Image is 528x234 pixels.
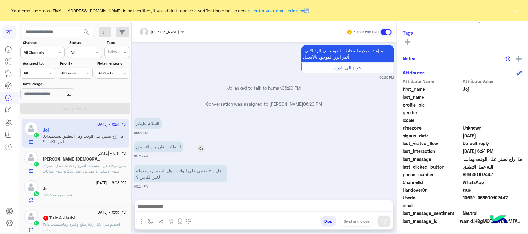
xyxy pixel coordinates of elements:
img: WhatsApp [33,161,40,167]
button: create order [166,216,176,226]
img: notes [506,56,511,61]
span: .hi [43,193,47,197]
span: 1 [43,216,48,221]
p: 11/10/2025, 6:23 PM [134,141,183,152]
img: select flow [148,219,153,224]
button: Apply Filters [20,103,130,114]
span: Joj [463,86,522,92]
span: Your email address [EMAIL_ADDRESS][DOMAIN_NAME] is not verified, if you didn't receive a verifica... [12,7,310,14]
label: Priority [60,61,92,66]
span: wamid.HBgMOTY2NTAwMTA3NDQ3FQIAEhgUM0E5MDAwNDg1QjdCMTM1MDRCODUA [460,218,522,224]
small: Human Handover [354,30,380,35]
span: عودة الى البوت [334,65,361,70]
span: آلية عمل التطبيق [463,164,522,170]
span: Unknown [463,125,522,131]
small: 06:24 PM [134,184,149,189]
span: null [463,109,522,116]
span: last_message_id [403,218,459,224]
span: [PERSON_NAME] [151,30,179,34]
button: Drop [321,216,336,227]
h5: .hi [43,186,47,191]
small: [DATE] - 6:08 PM [96,180,127,186]
small: 06:23 PM [134,154,148,159]
img: reply [197,145,205,152]
img: send voice note [176,218,184,225]
span: هل راح يجيني على الوقت وهل التطبيق يستعمله لغير الكابتن ؟ [463,156,522,162]
p: 11/10/2025, 6:24 PM [134,165,227,182]
img: hulul-logo.png [488,209,509,231]
img: create order [169,219,174,224]
img: defaultAdmin.png [24,151,38,165]
span: تعبت مره معكم [48,193,72,197]
h6: Attributes [403,70,425,75]
button: select flow [146,216,156,226]
span: 06:20 PM [282,85,301,90]
span: true [463,187,522,193]
small: 06:20 PM [380,75,394,80]
h5: ‏Faiz Al-Harbi ً [43,215,75,221]
h5: ثامر الله [43,157,101,162]
b: : [43,193,48,197]
span: gender [403,109,462,116]
span: last_message [403,156,462,162]
img: defaultAdmin.png [24,210,38,224]
span: 2025-10-11T15:02:01.285Z [463,132,522,139]
span: 966500107447 [463,171,522,178]
span: 2 [463,179,522,186]
span: last_interaction [403,148,462,154]
span: last_name [403,94,462,100]
span: انخصم مني بكل رحله مبلغ وقدرة وماستفتدت حاجه [43,222,120,232]
label: Date Range [23,81,92,87]
span: ثامر [119,163,126,168]
span: profile_pic [403,102,462,108]
span: first_name [403,86,462,92]
span: null [463,117,522,123]
img: make a call [186,219,191,224]
a: re-enter your email address [248,8,304,13]
button: × [513,7,519,14]
label: Channel: [23,40,64,45]
span: ‏Faiz [43,222,49,227]
span: 2025-10-11T15:24:12.738Z [463,148,522,154]
button: Send and close [341,216,373,227]
h6: Notes [403,56,415,61]
p: 11/10/2025, 6:21 PM [134,118,162,129]
span: last_message_sentiment [403,210,462,216]
img: defaultAdmin.png [24,180,38,194]
b: : [118,163,126,168]
span: signup_date [403,132,462,139]
img: WhatsApp [33,191,40,197]
small: [DATE] - 5:56 PM [97,210,127,215]
span: timezone [403,125,462,131]
label: Assigned to: [23,61,55,66]
span: phone_number [403,171,462,178]
img: send message [381,218,387,224]
span: Attribute Value [463,78,522,85]
img: WhatsApp [33,220,40,226]
label: Tags [107,40,129,45]
span: ChannelId [403,179,462,186]
p: Joj asked to talk to human [134,85,394,91]
div: RE [2,25,16,39]
img: add [516,56,522,62]
span: HandoverOn [403,187,462,193]
label: Note mentions [97,61,129,66]
span: الرجاء حل المشكلة باسرع وقت انا عندي اشتراك سنوي وشغلي واقف من امس وبكره عندي طلابات [43,163,120,173]
img: Trigger scenario [158,219,163,224]
span: locale [403,117,462,123]
img: send attachment [138,218,145,225]
div: Select [107,49,119,56]
p: Conversation was assigned to [PERSON_NAME] [134,101,394,107]
span: last_visited_flow [403,140,462,147]
span: 0 [463,210,522,216]
label: Status [69,40,101,45]
b: : [43,222,50,227]
button: search [79,27,94,40]
span: Attribute Name [403,78,462,85]
h6: Tags [403,30,522,36]
span: UserId [403,194,462,201]
small: [DATE] - 6:11 PM [98,151,127,157]
button: Trigger scenario [156,216,166,226]
small: 06:21 PM [134,130,148,135]
span: last_clicked_button [403,164,462,170]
